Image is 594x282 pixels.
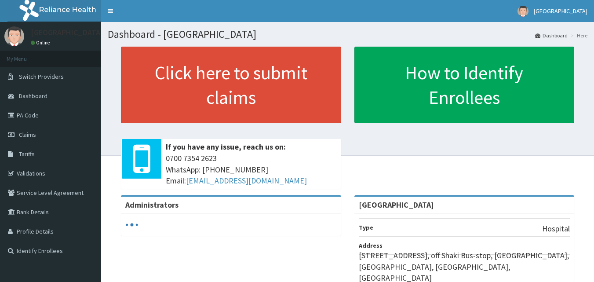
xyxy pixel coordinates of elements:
[108,29,587,40] h1: Dashboard - [GEOGRAPHIC_DATA]
[186,176,307,186] a: [EMAIL_ADDRESS][DOMAIN_NAME]
[166,142,286,152] b: If you have any issue, reach us on:
[19,92,47,100] span: Dashboard
[19,131,36,139] span: Claims
[535,32,568,39] a: Dashboard
[517,6,528,17] img: User Image
[354,47,575,123] a: How to Identify Enrollees
[121,47,341,123] a: Click here to submit claims
[542,223,570,234] p: Hospital
[4,26,24,46] img: User Image
[125,200,179,210] b: Administrators
[359,242,383,249] b: Address
[31,40,52,46] a: Online
[568,32,587,39] li: Here
[359,223,373,231] b: Type
[19,150,35,158] span: Tariffs
[125,218,138,231] svg: audio-loading
[359,200,434,210] strong: [GEOGRAPHIC_DATA]
[534,7,587,15] span: [GEOGRAPHIC_DATA]
[19,73,64,81] span: Switch Providers
[31,29,103,37] p: [GEOGRAPHIC_DATA]
[166,153,337,187] span: 0700 7354 2623 WhatsApp: [PHONE_NUMBER] Email:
